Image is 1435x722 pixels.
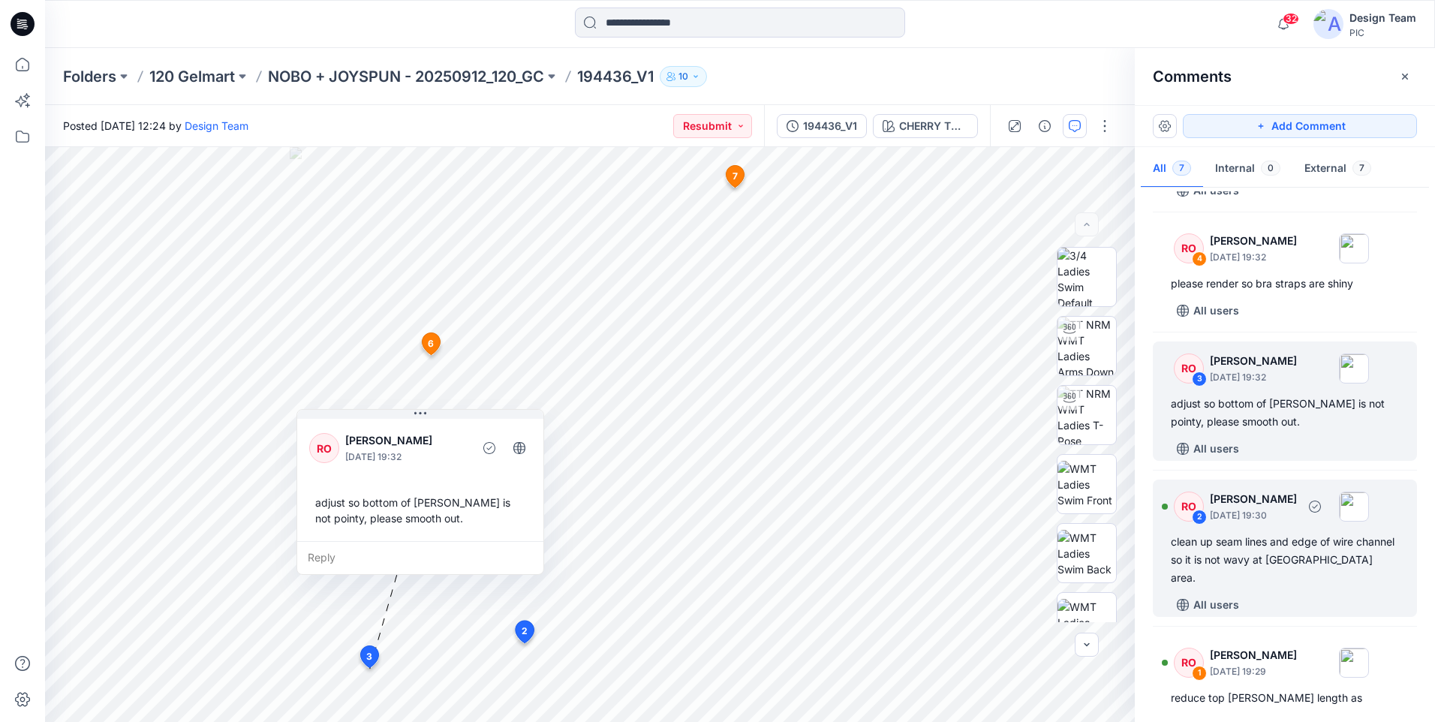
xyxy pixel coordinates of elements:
[149,66,235,87] a: 120 Gelmart
[1193,596,1239,614] p: All users
[309,489,531,532] div: adjust so bottom of [PERSON_NAME] is not pointy, please smooth out.
[1193,302,1239,320] p: All users
[803,118,857,134] div: 194436_V1
[1171,395,1399,431] div: adjust so bottom of [PERSON_NAME] is not pointy, please smooth out.
[1210,646,1297,664] p: [PERSON_NAME]
[1210,490,1297,508] p: [PERSON_NAME]
[577,66,654,87] p: 194436_V1
[297,541,543,574] div: Reply
[428,337,434,350] span: 6
[660,66,707,87] button: 10
[1210,664,1297,679] p: [DATE] 19:29
[366,650,372,663] span: 3
[63,66,116,87] a: Folders
[1183,114,1417,138] button: Add Comment
[1349,9,1416,27] div: Design Team
[899,118,968,134] div: CHERRY TOMATO
[1192,372,1207,387] div: 3
[678,68,688,85] p: 10
[873,114,978,138] button: CHERRY TOMATO
[1210,250,1297,265] p: [DATE] 19:32
[1171,299,1245,323] button: All users
[1352,161,1371,176] span: 7
[1171,533,1399,587] div: clean up seam lines and edge of wire channel so it is not wavy at [GEOGRAPHIC_DATA] area.
[1057,248,1116,306] img: 3/4 Ladies Swim Default
[1210,508,1297,523] p: [DATE] 19:30
[1141,150,1203,188] button: All
[1174,648,1204,678] div: RO
[268,66,544,87] a: NOBO + JOYSPUN - 20250912_120_GC
[1192,251,1207,266] div: 4
[345,432,468,450] p: [PERSON_NAME]
[185,119,248,132] a: Design Team
[1174,353,1204,384] div: RO
[309,433,339,463] div: RO
[1033,114,1057,138] button: Details
[1057,386,1116,444] img: TT NRM WMT Ladies T-Pose
[1203,150,1292,188] button: Internal
[777,114,867,138] button: 194436_V1
[1057,599,1116,646] img: WMT Ladies Swim Left
[1171,275,1399,293] div: please render so bra straps are shiny
[1283,13,1299,25] span: 32
[345,450,468,465] p: [DATE] 19:32
[1210,370,1297,385] p: [DATE] 19:32
[1210,232,1297,250] p: [PERSON_NAME]
[733,170,738,183] span: 7
[1193,440,1239,458] p: All users
[1210,352,1297,370] p: [PERSON_NAME]
[1313,9,1343,39] img: avatar
[1292,150,1383,188] button: External
[1172,161,1191,176] span: 7
[1174,233,1204,263] div: RO
[1171,437,1245,461] button: All users
[1349,27,1416,38] div: PIC
[63,118,248,134] span: Posted [DATE] 12:24 by
[1192,666,1207,681] div: 1
[1057,461,1116,508] img: WMT Ladies Swim Front
[1261,161,1280,176] span: 0
[1057,530,1116,577] img: WMT Ladies Swim Back
[1171,593,1245,617] button: All users
[1192,510,1207,525] div: 2
[1174,492,1204,522] div: RO
[522,624,528,638] span: 2
[1057,317,1116,375] img: TT NRM WMT Ladies Arms Down
[1153,68,1232,86] h2: Comments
